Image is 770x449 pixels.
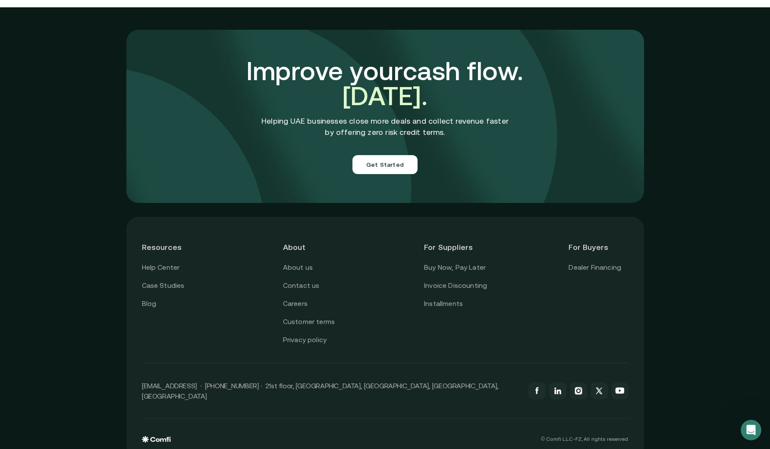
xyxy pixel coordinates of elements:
[424,232,487,262] header: For Suppliers
[541,436,628,442] p: © Comfi L.L.C-FZ, All rights reserved
[283,280,320,291] a: Contact us
[283,334,327,346] a: Privacy policy
[283,232,343,262] header: About
[126,30,644,203] img: comfi
[261,115,509,138] p: Helping UAE businesses close more deals and collect revenue faster by offering zero risk credit t...
[142,380,520,401] p: [EMAIL_ADDRESS] · [PHONE_NUMBER] · 21st floor, [GEOGRAPHIC_DATA], [GEOGRAPHIC_DATA], [GEOGRAPHIC_...
[142,232,201,262] header: Resources
[283,298,308,309] a: Careers
[142,298,157,309] a: Blog
[424,298,463,309] a: Installments
[142,280,185,291] a: Case Studies
[202,59,569,109] h3: Improve your cash flow.
[569,232,628,262] header: For Buyers
[142,262,180,273] a: Help Center
[424,280,487,291] a: Invoice Discounting
[142,436,171,443] img: comfi logo
[283,262,313,273] a: About us
[343,81,427,111] span: [DATE].
[569,262,621,273] a: Dealer Financing
[352,155,418,174] button: Get Started
[424,262,486,273] a: Buy Now, Pay Later
[741,420,761,440] iframe: Intercom live chat
[283,316,335,327] a: Customer terms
